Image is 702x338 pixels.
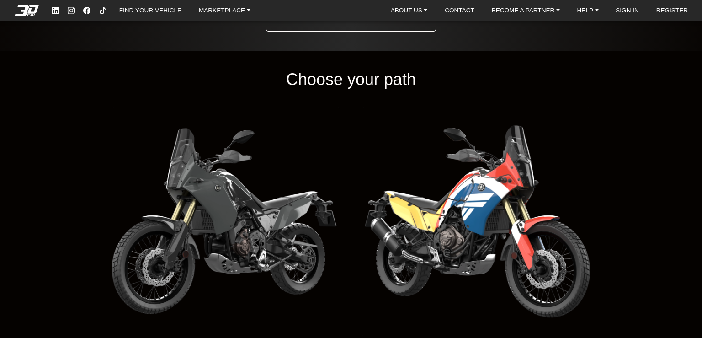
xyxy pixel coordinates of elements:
a: MARKETPLACE [195,5,254,17]
a: BECOME A PARTNER [488,5,564,17]
h1: Choose your path [286,66,416,93]
a: REGISTER [653,5,692,17]
a: HELP [574,5,602,17]
a: ABOUT US [387,5,431,17]
a: CONTACT [441,5,478,17]
a: SIGN IN [612,5,643,17]
a: FIND YOUR VEHICLE [116,5,185,17]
